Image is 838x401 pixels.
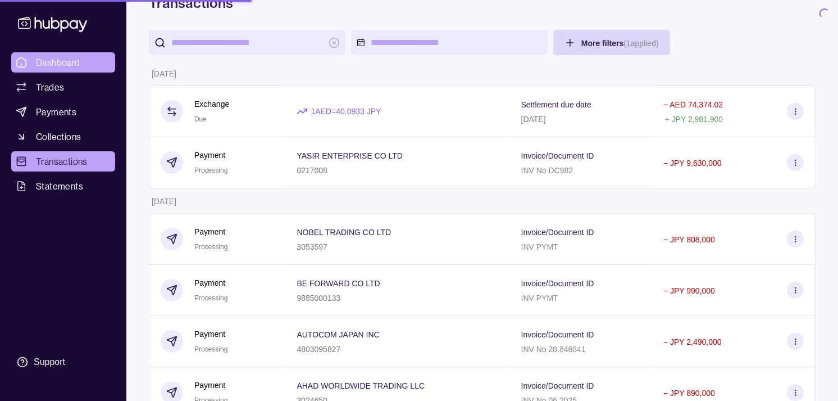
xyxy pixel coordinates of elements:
p: Invoice/Document ID [521,381,594,390]
p: INV PYMT [521,294,558,303]
p: INV No DC982 [521,166,573,175]
p: Payment [194,226,227,238]
a: Transactions [11,151,115,172]
span: Processing [194,345,227,353]
span: Statements [36,179,83,193]
p: Invoice/Document ID [521,151,594,160]
p: Invoice/Document ID [521,228,594,237]
p: − JPY 808,000 [663,235,715,244]
a: Dashboard [11,52,115,73]
button: More filters(1applied) [553,30,670,55]
p: − JPY 990,000 [663,286,715,295]
span: Processing [194,166,227,174]
p: Payment [194,277,227,289]
p: ( 1 applied) [623,39,658,48]
span: Processing [194,294,227,302]
span: Trades [36,80,64,94]
p: Payment [194,379,227,391]
p: 0217008 [297,166,327,175]
span: Dashboard [36,56,80,69]
p: [DATE] [152,69,176,78]
p: Payment [194,149,227,161]
p: AUTOCOM JAPAN INC [297,330,379,339]
p: INV No 28.846841 [521,345,586,354]
span: Due [194,115,207,123]
div: Support [34,356,65,368]
p: Payment [194,328,227,340]
p: NOBEL TRADING CO LTD [297,228,391,237]
p: [DATE] [152,197,176,206]
p: [DATE] [521,115,546,124]
p: 9885000133 [297,294,340,303]
p: 3053597 [297,242,327,251]
p: INV PYMT [521,242,558,251]
a: Payments [11,102,115,122]
a: Support [11,350,115,374]
span: Collections [36,130,81,143]
p: − JPY 890,000 [663,389,715,398]
p: Invoice/Document ID [521,330,594,339]
p: Invoice/Document ID [521,279,594,288]
p: 1 AED = 40.0933 JPY [311,105,381,118]
span: More filters [581,39,659,48]
a: Statements [11,176,115,196]
p: Settlement due date [521,100,591,109]
p: AHAD WORLDWIDE TRADING LLC [297,381,425,390]
p: BE FORWARD CO LTD [297,279,380,288]
p: YASIR ENTERPRISE CO LTD [297,151,403,160]
span: Payments [36,105,76,119]
p: Exchange [194,98,229,110]
a: Trades [11,77,115,97]
input: search [171,30,323,55]
a: Collections [11,127,115,147]
p: 4803095827 [297,345,340,354]
span: Processing [194,243,227,251]
span: Transactions [36,155,88,168]
p: + JPY 2,981,900 [665,115,723,124]
p: − JPY 9,630,000 [663,159,722,168]
p: − JPY 2,490,000 [663,337,722,346]
p: − AED 74,374.02 [663,100,723,109]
